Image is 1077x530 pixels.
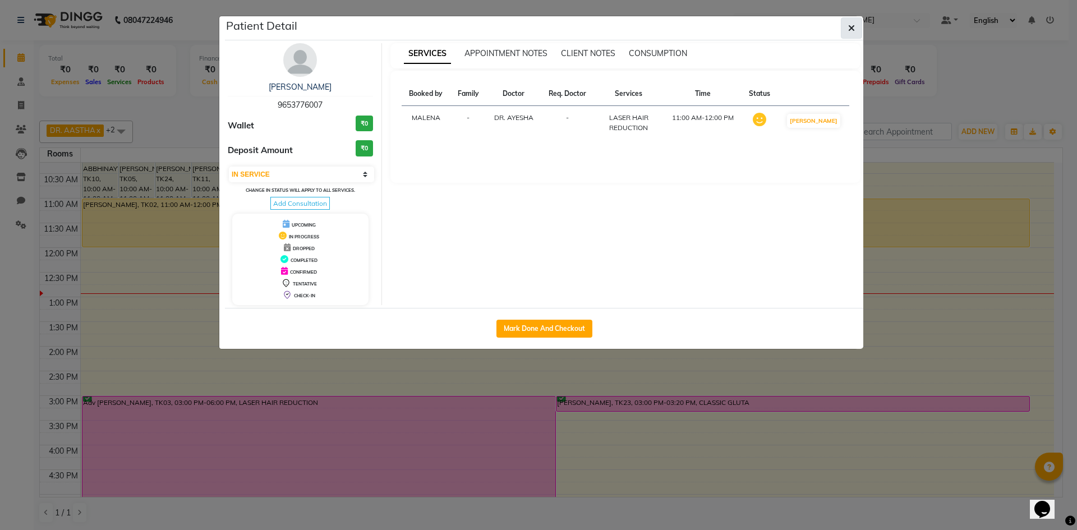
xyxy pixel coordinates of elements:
small: Change in status will apply to all services. [246,187,355,193]
th: Time [664,82,742,106]
td: - [541,106,593,140]
button: Mark Done And Checkout [496,320,592,338]
th: Doctor [486,82,541,106]
h3: ₹0 [356,140,373,156]
span: TENTATIVE [293,281,317,287]
img: avatar [283,43,317,77]
span: CONFIRMED [290,269,317,275]
span: CONSUMPTION [629,48,687,58]
td: 11:00 AM-12:00 PM [664,106,742,140]
span: DROPPED [293,246,315,251]
iframe: chat widget [1030,485,1066,519]
span: COMPLETED [291,257,317,263]
span: CLIENT NOTES [561,48,615,58]
th: Services [594,82,664,106]
span: DR. AYESHA [494,113,533,122]
th: Booked by [402,82,450,106]
th: Req. Doctor [541,82,593,106]
span: Wallet [228,119,254,132]
span: APPOINTMENT NOTES [464,48,547,58]
td: MALENA [402,106,450,140]
div: LASER HAIR REDUCTION [601,113,657,133]
span: Add Consultation [270,197,330,210]
h5: Patient Detail [226,17,297,34]
span: Deposit Amount [228,144,293,157]
th: Family [450,82,486,106]
h3: ₹0 [356,116,373,132]
span: CHECK-IN [294,293,315,298]
span: 9653776007 [278,100,323,110]
span: UPCOMING [292,222,316,228]
a: [PERSON_NAME] [269,82,332,92]
th: Status [742,82,777,106]
td: - [450,106,486,140]
span: IN PROGRESS [289,234,319,239]
button: [PERSON_NAME] [787,114,840,128]
span: SERVICES [404,44,451,64]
